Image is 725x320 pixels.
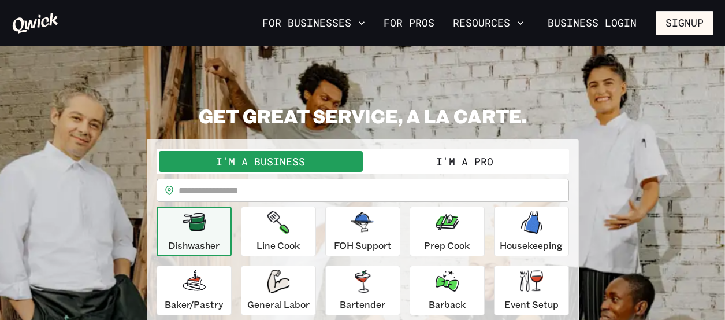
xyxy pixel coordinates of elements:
[247,297,310,311] p: General Labor
[424,238,470,252] p: Prep Cook
[256,238,300,252] p: Line Cook
[538,11,646,35] a: Business Login
[656,11,713,35] button: Signup
[410,207,485,256] button: Prep Cook
[241,266,316,315] button: General Labor
[325,266,400,315] button: Bartender
[340,297,385,311] p: Bartender
[241,207,316,256] button: Line Cook
[168,238,220,252] p: Dishwasher
[363,151,567,172] button: I'm a Pro
[258,13,370,33] button: For Businesses
[494,207,569,256] button: Housekeeping
[500,238,563,252] p: Housekeeping
[410,266,485,315] button: Barback
[165,297,223,311] p: Baker/Pastry
[334,238,392,252] p: FOH Support
[448,13,529,33] button: Resources
[325,207,400,256] button: FOH Support
[157,207,232,256] button: Dishwasher
[159,151,363,172] button: I'm a Business
[494,266,569,315] button: Event Setup
[147,104,579,127] h2: GET GREAT SERVICE, A LA CARTE.
[379,13,439,33] a: For Pros
[429,297,466,311] p: Barback
[504,297,559,311] p: Event Setup
[157,266,232,315] button: Baker/Pastry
